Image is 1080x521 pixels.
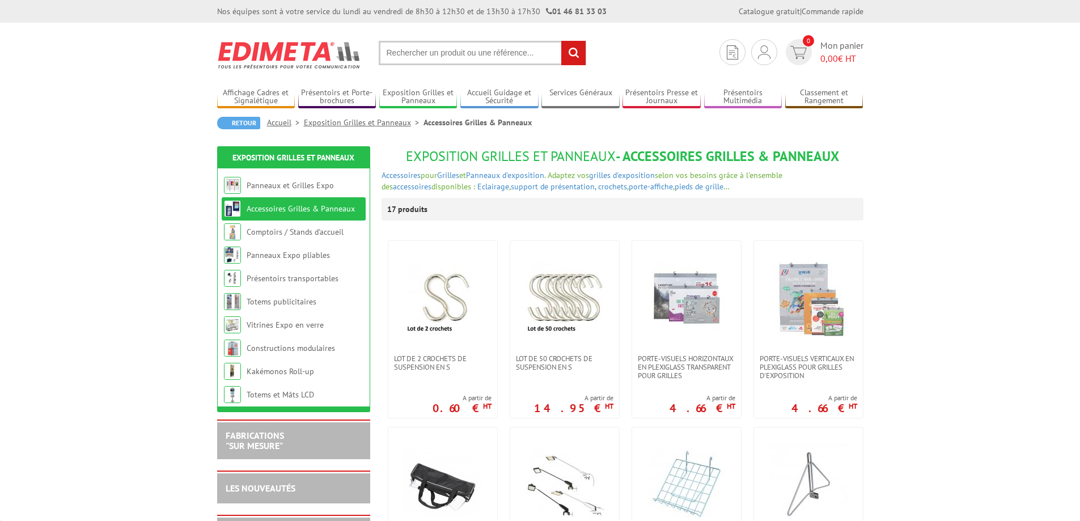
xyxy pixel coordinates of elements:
[379,88,458,107] a: Exposition Grilles et Panneaux
[298,88,376,107] a: Présentoirs et Porte-brochures
[382,170,782,192] font: , , , …
[459,170,466,180] span: et
[605,401,613,411] sup: HT
[382,170,421,180] a: Accessoires
[541,88,620,107] a: Services Généraux
[406,147,616,165] span: Exposition Grilles et Panneaux
[387,198,430,221] p: 17 produits
[247,227,344,237] a: Comptoirs / Stands d'accueil
[393,181,431,192] a: accessoires
[525,258,604,337] img: Lot de 50 crochets de suspension en S
[477,181,509,192] a: Eclairage
[217,117,260,129] a: Retour
[247,296,316,307] a: Totems publicitaires
[224,293,241,310] img: Totems publicitaires
[247,343,335,353] a: Constructions modulaires
[758,45,770,59] img: devis rapide
[622,88,701,107] a: Présentoirs Presse et Journaux
[820,52,863,65] span: € HT
[727,401,735,411] sup: HT
[224,177,241,194] img: Panneaux et Grilles Expo
[783,39,863,65] a: devis rapide 0 Mon panier 0,00€ HT
[727,45,738,60] img: devis rapide
[382,149,863,164] h1: - Accessoires Grilles & Panneaux
[224,340,241,357] img: Constructions modulaires
[224,247,241,264] img: Panneaux Expo pliables
[534,405,613,412] p: 14.95 €
[247,180,334,190] a: Panneaux et Grilles Expo
[638,354,735,380] span: Porte-visuels horizontaux en plexiglass transparent pour grilles
[460,88,539,107] a: Accueil Guidage et Sécurité
[423,117,532,128] li: Accessoires Grilles & Panneaux
[670,405,735,412] p: 4.66 €
[516,354,613,371] span: Lot de 50 crochets de suspension en S
[247,320,324,330] a: Vitrines Expo en verre
[437,170,459,180] a: Grilles
[510,354,619,371] a: Lot de 50 crochets de suspension en S
[820,53,838,64] span: 0,00
[739,6,863,17] div: |
[754,354,863,380] a: Porte-visuels verticaux en plexiglass pour grilles d'exposition
[304,117,423,128] a: Exposition Grilles et Panneaux
[546,6,607,16] strong: 01 46 81 33 03
[379,41,586,65] input: Rechercher un produit ou une référence...
[232,153,354,163] a: Exposition Grilles et Panneaux
[217,34,362,76] img: Edimeta
[247,366,314,376] a: Kakémonos Roll-up
[224,363,241,380] img: Kakémonos Roll-up
[483,401,492,411] sup: HT
[544,170,589,180] span: . Adaptez vos
[670,393,735,403] span: A partir de
[403,258,482,337] img: Lot de 2 crochets de suspension en S
[632,354,741,380] a: Porte-visuels horizontaux en plexiglass transparent pour grilles
[739,6,800,16] a: Catalogue gratuit
[247,389,314,400] a: Totems et Mâts LCD
[802,6,863,16] a: Commande rapide
[849,401,857,411] sup: HT
[247,250,330,260] a: Panneaux Expo pliables
[595,181,627,192] a: , crochets
[675,181,723,192] a: pieds de grille
[226,430,284,451] a: FABRICATIONS"Sur Mesure"
[534,393,613,403] span: A partir de
[647,258,726,337] img: Porte-visuels horizontaux en plexiglass transparent pour grilles
[421,170,437,180] span: pour
[247,204,355,214] a: Accessoires Grilles & Panneaux
[224,270,241,287] img: Présentoirs transportables
[247,273,338,283] a: Présentoirs transportables
[785,88,863,107] a: Classement et Rangement
[431,181,475,192] span: disponibles :
[217,88,295,107] a: Affichage Cadres et Signalétique
[769,258,848,337] img: Porte-visuels verticaux en plexiglass pour grilles d'exposition
[790,46,807,59] img: devis rapide
[433,393,492,403] span: A partir de
[561,41,586,65] input: rechercher
[226,482,295,494] a: LES NOUVEAUTÉS
[217,6,607,17] div: Nos équipes sont à votre service du lundi au vendredi de 8h30 à 12h30 et de 13h30 à 17h30
[629,181,673,192] a: porte-affiche
[267,117,304,128] a: Accueil
[511,181,595,192] a: support de présentation
[224,386,241,403] img: Totems et Mâts LCD
[388,354,497,371] a: Lot de 2 crochets de suspension en S
[803,35,814,46] span: 0
[224,200,241,217] img: Accessoires Grilles & Panneaux
[820,39,863,65] span: Mon panier
[224,223,241,240] img: Comptoirs / Stands d'accueil
[791,393,857,403] span: A partir de
[704,88,782,107] a: Présentoirs Multimédia
[224,316,241,333] img: Vitrines Expo en verre
[382,170,782,192] span: selon vos besoins grâce à l'ensemble des
[589,170,655,180] a: grilles d'exposition
[394,354,492,371] span: Lot de 2 crochets de suspension en S
[791,405,857,412] p: 4.66 €
[760,354,857,380] span: Porte-visuels verticaux en plexiglass pour grilles d'exposition
[466,170,544,180] a: Panneaux d'exposition
[433,405,492,412] p: 0.60 €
